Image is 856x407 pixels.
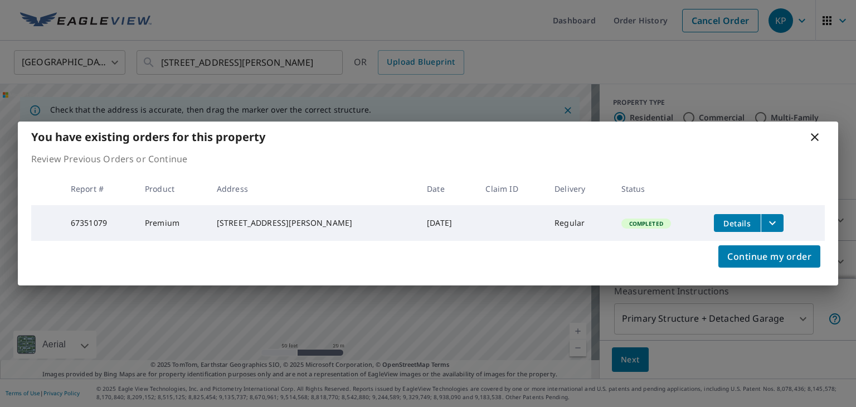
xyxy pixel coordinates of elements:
[136,205,208,241] td: Premium
[476,172,546,205] th: Claim ID
[727,249,811,264] span: Continue my order
[418,205,476,241] td: [DATE]
[721,218,754,229] span: Details
[612,172,705,205] th: Status
[208,172,418,205] th: Address
[761,214,784,232] button: filesDropdownBtn-67351079
[546,172,612,205] th: Delivery
[62,172,136,205] th: Report #
[718,245,820,268] button: Continue my order
[31,129,265,144] b: You have existing orders for this property
[714,214,761,232] button: detailsBtn-67351079
[136,172,208,205] th: Product
[546,205,612,241] td: Regular
[62,205,136,241] td: 67351079
[217,217,409,229] div: [STREET_ADDRESS][PERSON_NAME]
[31,152,825,166] p: Review Previous Orders or Continue
[418,172,476,205] th: Date
[622,220,670,227] span: Completed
